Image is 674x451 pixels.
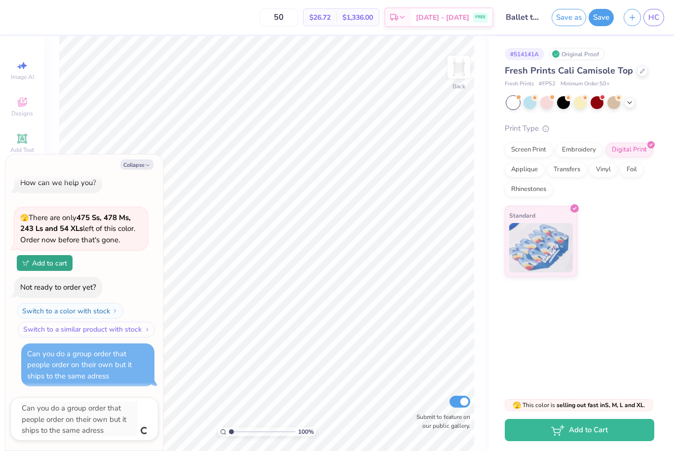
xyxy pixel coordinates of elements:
button: Switch to a color with stock [17,303,123,319]
div: Digital Print [605,143,653,157]
div: Back [452,82,465,91]
button: Add to cart [17,255,73,271]
div: Screen Print [505,143,553,157]
div: Foil [620,162,643,177]
button: Collapse [120,159,153,170]
span: HC [648,12,659,23]
input: – – [260,8,298,26]
span: Image AI [11,73,34,81]
span: This color is . [513,401,645,410]
div: Can you do a group order that people order on their own but it ships to the same adress [27,349,132,381]
div: How can we help you? [20,178,96,188]
button: Add to Cart [505,419,654,441]
span: Minimum Order: 50 + [561,80,610,88]
label: Submit to feature on our public gallery. [411,413,470,430]
div: Original Proof [549,48,604,60]
span: 100 % [298,427,314,436]
img: Standard [509,223,573,272]
img: Switch to a color with stock [112,308,118,314]
span: [DATE] - [DATE] [416,12,469,23]
a: HC [643,9,664,26]
span: Standard [509,210,535,221]
span: 🫣 [20,213,29,223]
strong: selling out fast in S, M, L and XL [557,401,644,409]
span: There are only left of this color. Order now before that's gone. [20,213,135,245]
span: FREE [475,14,486,21]
span: Designs [11,110,33,117]
span: Fresh Prints [505,80,534,88]
button: Switch to a similar product with stock [18,322,155,338]
div: Rhinestones [505,182,553,197]
div: Vinyl [590,162,617,177]
div: Applique [505,162,544,177]
textarea: Can you do a group order that people order on their own but it ships to the same adress [21,402,138,436]
input: Untitled Design [498,7,547,27]
div: # 514141A [505,48,544,60]
button: Save as [552,9,586,26]
img: Switch to a similar product with stock [145,327,150,333]
span: Add Text [10,146,34,154]
span: 🫣 [513,401,521,410]
div: Embroidery [556,143,602,157]
span: Fresh Prints Cali Camisole Top [505,65,633,76]
span: $1,336.00 [342,12,373,23]
div: Print Type [505,123,654,134]
button: Save [589,9,614,26]
span: $26.72 [309,12,331,23]
div: Not ready to order yet? [20,282,96,292]
img: Add to cart [22,260,29,266]
div: Transfers [547,162,587,177]
img: Back [449,57,469,77]
span: # FP52 [539,80,556,88]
